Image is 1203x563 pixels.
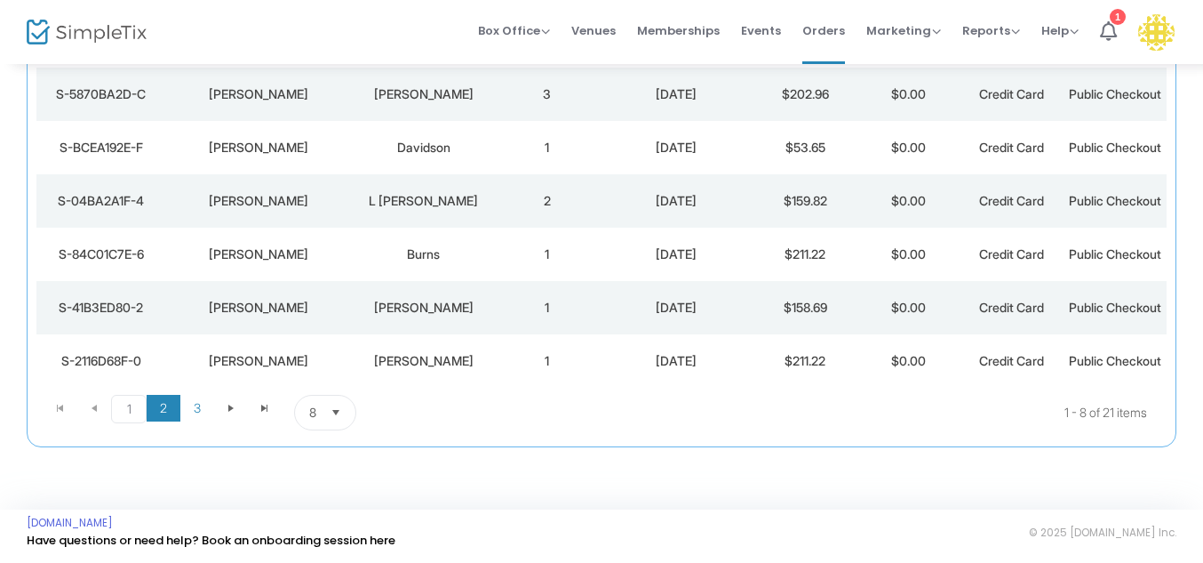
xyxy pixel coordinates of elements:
[962,22,1020,39] span: Reports
[533,395,1147,430] kendo-pager-info: 1 - 8 of 21 items
[170,139,347,157] div: Megan
[41,192,161,210] div: S-04BA2A1F-4
[753,174,856,228] td: $159.82
[496,334,599,388] td: 1
[603,139,749,157] div: 9/6/2025
[753,121,856,174] td: $53.65
[355,85,491,103] div: Bailey
[571,8,616,53] span: Venues
[753,228,856,281] td: $211.22
[603,299,749,317] div: 9/9/2025
[355,139,491,157] div: Davidson
[41,85,161,103] div: S-5870BA2D-C
[214,395,248,422] span: Go to the next page
[1110,9,1126,25] div: 1
[866,22,941,39] span: Marketing
[496,174,599,228] td: 2
[1069,246,1161,261] span: Public Checkout
[603,85,749,103] div: 9/4/2025
[603,352,749,370] div: 9/12/2025
[1041,22,1079,39] span: Help
[603,192,749,210] div: 9/6/2025
[309,404,316,422] span: 8
[741,8,781,53] span: Events
[170,85,347,103] div: Conrad
[1069,193,1161,208] span: Public Checkout
[1069,353,1161,368] span: Public Checkout
[979,140,1044,155] span: Credit Card
[856,174,960,228] td: $0.00
[41,352,161,370] div: S-2116D68F-0
[1069,86,1161,101] span: Public Checkout
[355,352,491,370] div: Campbell
[496,121,599,174] td: 1
[170,352,347,370] div: Peter
[478,22,550,39] span: Box Office
[323,396,348,430] button: Select
[248,395,282,422] span: Go to the last page
[41,139,161,157] div: S-BCEA192E-F
[856,334,960,388] td: $0.00
[753,281,856,334] td: $158.69
[856,121,960,174] td: $0.00
[496,228,599,281] td: 1
[170,245,347,263] div: Krishni
[355,245,491,263] div: Burns
[979,300,1044,315] span: Credit Card
[496,68,599,121] td: 3
[180,395,214,422] span: Page 3
[856,281,960,334] td: $0.00
[258,401,272,415] span: Go to the last page
[979,193,1044,208] span: Credit Card
[979,246,1044,261] span: Credit Card
[603,245,749,263] div: 9/8/2025
[802,8,845,53] span: Orders
[41,299,161,317] div: S-41B3ED80-2
[496,281,599,334] td: 1
[856,68,960,121] td: $0.00
[856,228,960,281] td: $0.00
[1069,300,1161,315] span: Public Checkout
[170,192,347,210] div: Marisa
[27,532,395,549] a: Have questions or need help? Book an onboarding session here
[637,8,720,53] span: Memberships
[147,395,180,422] span: Page 2
[224,401,238,415] span: Go to the next page
[753,334,856,388] td: $211.22
[355,299,491,317] div: Romano
[27,516,113,530] a: [DOMAIN_NAME]
[1029,526,1176,540] span: © 2025 [DOMAIN_NAME] Inc.
[170,299,347,317] div: Barbara
[979,353,1044,368] span: Credit Card
[753,68,856,121] td: $202.96
[979,86,1044,101] span: Credit Card
[1069,140,1161,155] span: Public Checkout
[41,245,161,263] div: S-84C01C7E-6
[111,395,147,423] span: Page 1
[355,192,491,210] div: L Mendez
